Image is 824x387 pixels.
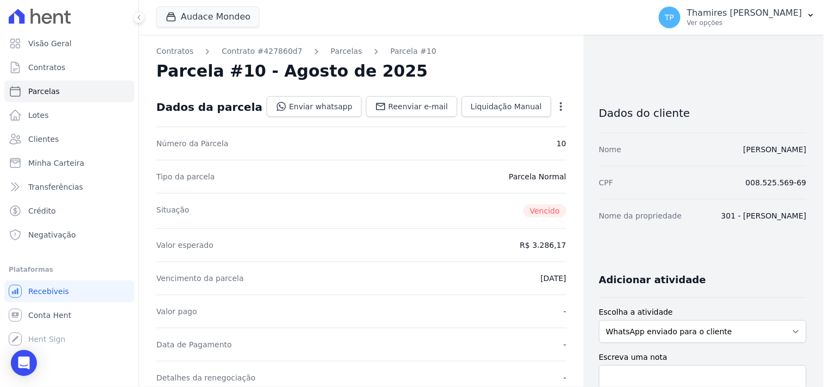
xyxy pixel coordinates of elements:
[156,273,244,284] dt: Vencimento da parcela
[9,263,130,276] div: Plataformas
[746,177,807,188] dd: 008.525.569-69
[267,96,362,117] a: Enviar whatsapp
[687,8,802,18] p: Thamires [PERSON_NAME]
[564,339,567,350] dd: -
[687,18,802,27] p: Ver opções
[156,138,229,149] dt: Número da Parcela
[28,86,60,97] span: Parcelas
[28,158,84,168] span: Minha Carteira
[28,182,83,192] span: Transferências
[599,177,613,188] dt: CPF
[28,110,49,121] span: Lotes
[4,57,134,78] a: Contratos
[520,240,566,251] dd: R$ 3.286,17
[4,176,134,198] a: Transferências
[744,145,807,154] a: [PERSON_NAME]
[156,339,232,350] dt: Data de Pagamento
[4,304,134,326] a: Conta Hent
[28,229,76,240] span: Negativação
[650,2,824,33] button: TP Thamires [PERSON_NAME] Ver opções
[28,205,56,216] span: Crédito
[28,134,59,145] span: Clientes
[28,310,71,321] span: Conta Hent
[156,372,256,383] dt: Detalhes da renegociação
[28,38,72,49] span: Visão Geral
[524,204,567,217] span: Vencido
[156,61,428,81] h2: Parcela #10 - Agosto de 2025
[156,101,262,114] div: Dados da parcela
[462,96,551,117] a: Liquidação Manual
[665,14,674,21] span: TP
[366,96,457,117] a: Reenviar e-mail
[599,144,621,155] dt: Nome
[4,200,134,222] a: Crédito
[28,286,69,297] span: Recebíveis
[156,171,215,182] dt: Tipo da parcela
[4,80,134,102] a: Parcelas
[4,128,134,150] a: Clientes
[391,46,437,57] a: Parcela #10
[331,46,362,57] a: Parcelas
[156,306,197,317] dt: Valor pago
[599,107,807,120] h3: Dados do cliente
[4,104,134,126] a: Lotes
[564,306,567,317] dd: -
[557,138,567,149] dd: 10
[222,46,303,57] a: Contrato #427860d7
[4,224,134,246] a: Negativação
[156,204,190,217] dt: Situação
[11,350,37,376] div: Open Intercom Messenger
[564,372,567,383] dd: -
[388,101,448,112] span: Reenviar e-mail
[156,240,213,251] dt: Valor esperado
[156,46,193,57] a: Contratos
[599,210,682,221] dt: Nome da propriedade
[4,33,134,54] a: Visão Geral
[599,273,706,286] h3: Adicionar atividade
[156,7,260,27] button: Audace Mondeo
[156,46,567,57] nav: Breadcrumb
[471,101,542,112] span: Liquidação Manual
[509,171,567,182] dd: Parcela Normal
[721,210,807,221] dd: 301 - [PERSON_NAME]
[599,352,807,363] label: Escreva uma nota
[4,280,134,302] a: Recebíveis
[599,307,807,318] label: Escolha a atividade
[540,273,566,284] dd: [DATE]
[28,62,65,73] span: Contratos
[4,152,134,174] a: Minha Carteira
